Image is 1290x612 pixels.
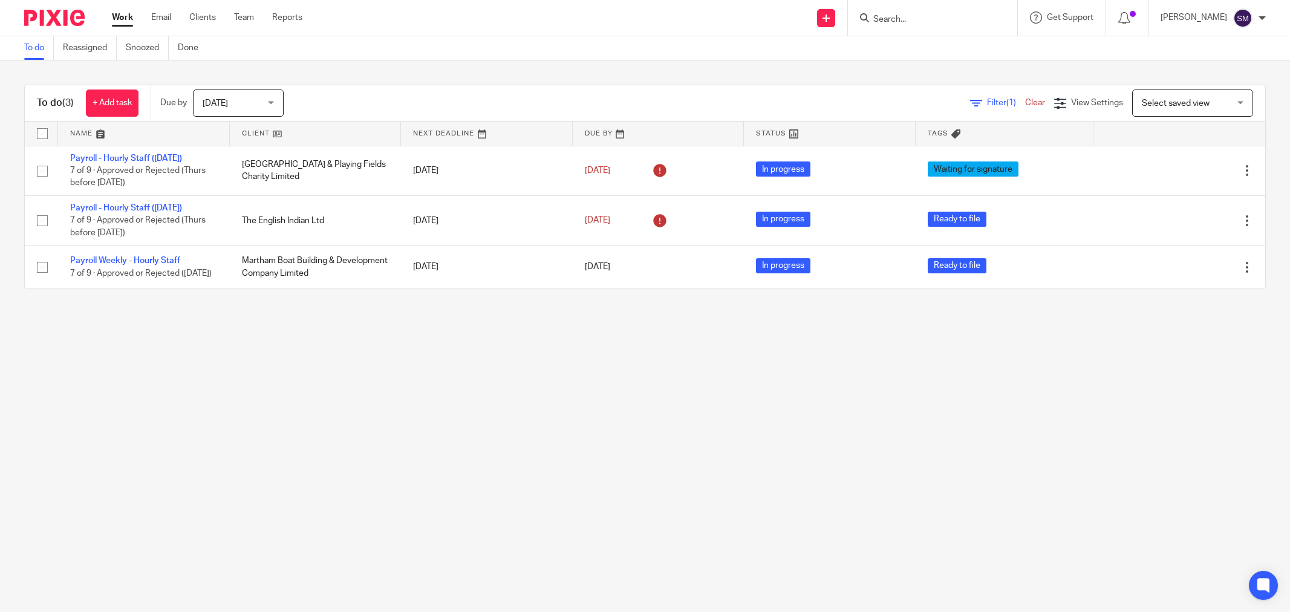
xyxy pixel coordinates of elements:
[70,204,182,212] a: Payroll - Hourly Staff ([DATE])
[872,15,981,25] input: Search
[401,195,573,245] td: [DATE]
[585,263,610,272] span: [DATE]
[24,10,85,26] img: Pixie
[756,161,810,177] span: In progress
[928,161,1018,177] span: Waiting for signature
[928,258,986,273] span: Ready to file
[24,36,54,60] a: To do
[1047,13,1093,22] span: Get Support
[70,269,212,278] span: 7 of 9 · Approved or Rejected ([DATE])
[112,11,133,24] a: Work
[126,36,169,60] a: Snoozed
[1006,99,1016,107] span: (1)
[401,246,573,288] td: [DATE]
[70,216,206,238] span: 7 of 9 · Approved or Rejected (Thurs before [DATE])
[230,146,402,195] td: [GEOGRAPHIC_DATA] & Playing Fields Charity Limited
[70,256,180,265] a: Payroll Weekly - Hourly Staff
[272,11,302,24] a: Reports
[230,195,402,245] td: The English Indian Ltd
[151,11,171,24] a: Email
[70,166,206,187] span: 7 of 9 · Approved or Rejected (Thurs before [DATE])
[189,11,216,24] a: Clients
[1071,99,1123,107] span: View Settings
[178,36,207,60] a: Done
[1025,99,1045,107] a: Clear
[756,212,810,227] span: In progress
[928,130,948,137] span: Tags
[1233,8,1253,28] img: svg%3E
[928,212,986,227] span: Ready to file
[203,99,228,108] span: [DATE]
[1142,99,1210,108] span: Select saved view
[401,146,573,195] td: [DATE]
[62,98,74,108] span: (3)
[63,36,117,60] a: Reassigned
[160,97,187,109] p: Due by
[37,97,74,109] h1: To do
[1161,11,1227,24] p: [PERSON_NAME]
[70,154,182,163] a: Payroll - Hourly Staff ([DATE])
[987,99,1025,107] span: Filter
[230,246,402,288] td: Martham Boat Building & Development Company Limited
[86,90,138,117] a: + Add task
[234,11,254,24] a: Team
[756,258,810,273] span: In progress
[585,216,610,225] span: [DATE]
[585,166,610,175] span: [DATE]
